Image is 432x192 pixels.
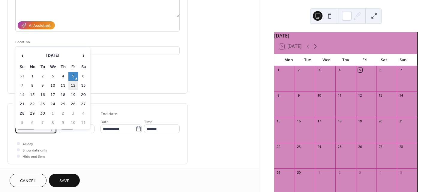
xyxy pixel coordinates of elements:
td: 12 [68,81,78,90]
button: Cancel [10,174,46,187]
td: 23 [38,100,47,109]
button: Save [49,174,80,187]
th: [DATE] [28,49,78,62]
td: 2 [58,109,68,118]
td: 8 [28,81,37,90]
div: Sat [374,54,394,66]
td: 19 [68,91,78,99]
td: 30 [38,109,47,118]
td: 9 [38,81,47,90]
div: 25 [337,145,342,149]
td: 20 [79,91,88,99]
span: All day [22,141,33,147]
td: 16 [38,91,47,99]
td: 1 [48,109,58,118]
button: AI Assistant [18,21,55,29]
div: 16 [296,119,301,123]
div: 1 [276,68,280,72]
div: 20 [378,119,383,123]
div: 1 [317,170,321,175]
div: Fri [355,54,374,66]
div: 14 [399,93,403,98]
td: 3 [48,72,58,81]
div: 2 [296,68,301,72]
div: 5 [358,68,362,72]
div: 17 [317,119,321,123]
div: Wed [317,54,336,66]
div: 21 [399,119,403,123]
td: 11 [79,118,88,127]
td: 18 [58,91,68,99]
div: Sun [393,54,412,66]
td: 10 [68,118,78,127]
div: 13 [378,93,383,98]
div: Thu [336,54,355,66]
td: 28 [17,109,27,118]
td: 27 [79,100,88,109]
div: 27 [378,145,383,149]
div: 30 [296,170,301,175]
div: 26 [358,145,362,149]
td: 6 [28,118,37,127]
th: Tu [38,63,47,71]
td: 7 [38,118,47,127]
td: 4 [79,109,88,118]
span: Cancel [20,178,36,184]
td: 7 [17,81,27,90]
td: 9 [58,118,68,127]
td: 2 [38,72,47,81]
div: 28 [399,145,403,149]
span: Save [59,178,69,184]
span: ‹ [18,49,27,61]
span: Show date only [22,147,47,154]
div: [DATE] [274,32,417,39]
div: Location [15,39,178,45]
td: 25 [58,100,68,109]
td: 5 [68,72,78,81]
div: 6 [378,68,383,72]
td: 4 [58,72,68,81]
div: End date [100,111,117,117]
th: Mo [28,63,37,71]
td: 17 [48,91,58,99]
td: 26 [68,100,78,109]
div: 29 [276,170,280,175]
div: 23 [296,145,301,149]
td: 8 [48,118,58,127]
td: 31 [17,72,27,81]
div: 4 [378,170,383,175]
div: AI Assistant [29,23,51,29]
td: 10 [48,81,58,90]
span: Date [100,119,109,125]
th: Th [58,63,68,71]
td: 24 [48,100,58,109]
div: 4 [337,68,342,72]
td: 5 [17,118,27,127]
div: Mon [279,54,298,66]
span: Hide end time [22,154,45,160]
div: 22 [276,145,280,149]
div: 11 [337,93,342,98]
div: 8 [276,93,280,98]
div: Tue [298,54,317,66]
th: Fr [68,63,78,71]
div: 3 [317,68,321,72]
td: 11 [58,81,68,90]
th: Su [17,63,27,71]
th: Sa [79,63,88,71]
td: 6 [79,72,88,81]
div: 9 [296,93,301,98]
div: 7 [399,68,403,72]
td: 29 [28,109,37,118]
td: 1 [28,72,37,81]
td: 14 [17,91,27,99]
td: 15 [28,91,37,99]
div: 15 [276,119,280,123]
td: 3 [68,109,78,118]
div: 12 [358,93,362,98]
div: 5 [399,170,403,175]
th: We [48,63,58,71]
div: 19 [358,119,362,123]
td: 22 [28,100,37,109]
td: 13 [79,81,88,90]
